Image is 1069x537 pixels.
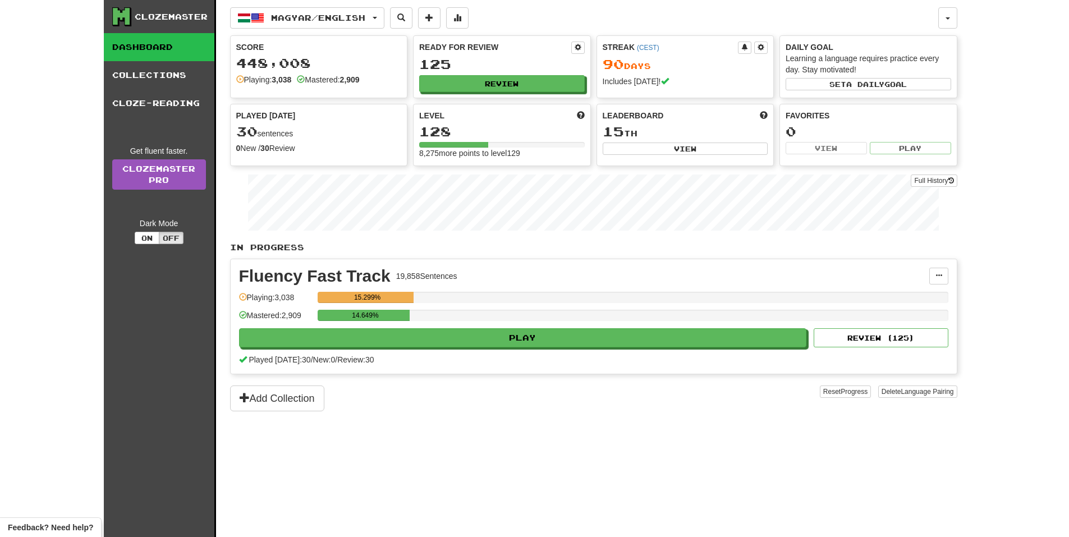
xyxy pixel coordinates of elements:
span: / [311,355,313,364]
strong: 30 [260,144,269,153]
strong: 3,038 [272,75,291,84]
div: Fluency Fast Track [239,268,391,284]
div: 8,275 more points to level 129 [419,148,585,159]
button: View [786,142,867,154]
button: View [603,143,768,155]
button: DeleteLanguage Pairing [878,385,957,398]
div: Streak [603,42,738,53]
a: (CEST) [637,44,659,52]
span: / [335,355,337,364]
button: Add Collection [230,385,324,411]
button: Play [239,328,807,347]
div: 0 [786,125,951,139]
div: Day s [603,57,768,72]
span: 30 [236,123,258,139]
div: Clozemaster [135,11,208,22]
div: Get fluent faster. [112,145,206,157]
span: This week in points, UTC [760,110,768,121]
div: 125 [419,57,585,71]
div: Daily Goal [786,42,951,53]
span: Progress [841,388,868,396]
div: th [603,125,768,139]
div: Playing: 3,038 [239,292,312,310]
div: sentences [236,125,402,139]
span: Level [419,110,444,121]
span: New: 0 [313,355,336,364]
div: Includes [DATE]! [603,76,768,87]
a: ClozemasterPro [112,159,206,190]
span: Magyar / English [271,13,365,22]
button: Magyar/English [230,7,384,29]
div: Playing: [236,74,292,85]
div: Ready for Review [419,42,571,53]
button: Seta dailygoal [786,78,951,90]
span: 90 [603,56,624,72]
span: Played [DATE]: 30 [249,355,310,364]
div: 19,858 Sentences [396,270,457,282]
div: Dark Mode [112,218,206,229]
div: New / Review [236,143,402,154]
span: Score more points to level up [577,110,585,121]
span: Played [DATE] [236,110,296,121]
button: On [135,232,159,244]
div: 128 [419,125,585,139]
button: Add sentence to collection [418,7,441,29]
strong: 2,909 [340,75,360,84]
button: Review (125) [814,328,948,347]
button: Full History [911,175,957,187]
span: Review: 30 [337,355,374,364]
strong: 0 [236,144,241,153]
a: Cloze-Reading [104,89,214,117]
p: In Progress [230,242,957,253]
div: Favorites [786,110,951,121]
div: 15.299% [321,292,414,303]
span: 15 [603,123,624,139]
div: Mastered: [297,74,359,85]
button: Play [870,142,951,154]
div: Score [236,42,402,53]
div: Learning a language requires practice every day. Stay motivated! [786,53,951,75]
a: Collections [104,61,214,89]
button: Off [159,232,183,244]
button: Review [419,75,585,92]
span: Language Pairing [901,388,953,396]
div: 14.649% [321,310,410,321]
button: Search sentences [390,7,412,29]
div: Mastered: 2,909 [239,310,312,328]
div: 448,008 [236,56,402,70]
a: Dashboard [104,33,214,61]
button: ResetProgress [820,385,871,398]
span: a daily [846,80,884,88]
span: Open feedback widget [8,522,93,533]
button: More stats [446,7,469,29]
span: Leaderboard [603,110,664,121]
